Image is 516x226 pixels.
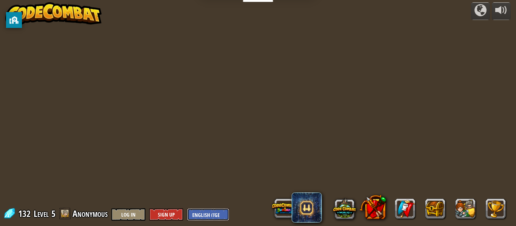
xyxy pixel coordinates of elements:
[111,208,145,221] button: Log In
[471,2,490,20] button: Campaigns
[73,208,108,220] span: Anonymous
[149,208,183,221] button: Sign Up
[34,208,49,220] span: Level
[6,12,22,28] button: privacy banner
[492,2,511,20] button: Adjust volume
[18,208,33,220] span: 132
[51,208,56,220] span: 5
[5,2,102,25] img: CodeCombat - Learn how to code by playing a game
